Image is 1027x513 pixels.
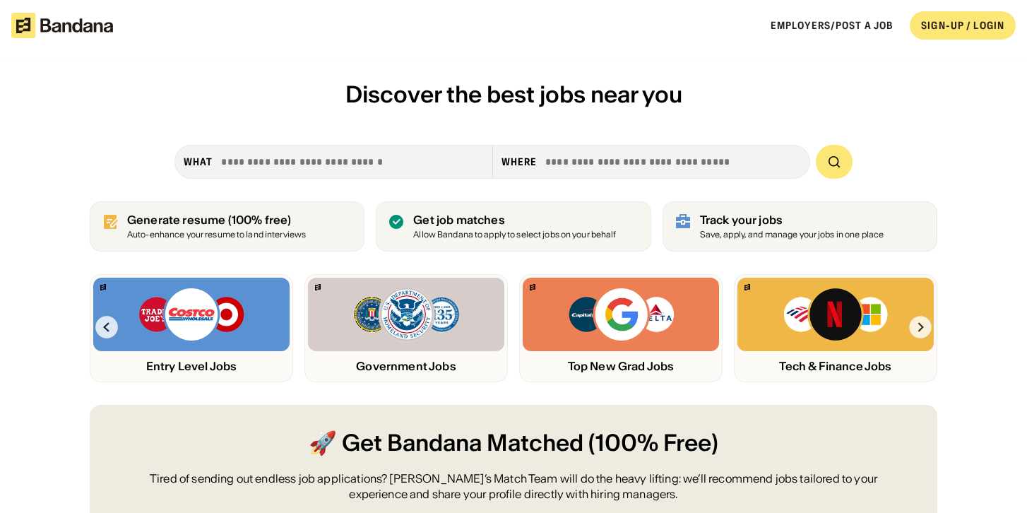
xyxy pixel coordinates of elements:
span: (100% free) [228,213,292,227]
div: Save, apply, and manage your jobs in one place [700,230,884,240]
img: Trader Joe’s, Costco, Target logos [138,286,245,343]
span: Discover the best jobs near you [345,80,682,109]
span: 🚀 Get Bandana Matched [309,427,583,459]
div: Tired of sending out endless job applications? [PERSON_NAME]’s Match Team will do the heavy lifti... [124,471,903,502]
img: FBI, DHS, MWRD logos [352,286,460,343]
img: Capital One, Google, Delta logos [567,286,675,343]
div: what [184,155,213,168]
a: Bandana logoCapital One, Google, Delta logosTop New Grad Jobs [519,274,723,382]
div: Government Jobs [308,360,504,373]
img: Bandana logo [530,284,535,290]
a: Track your jobs Save, apply, and manage your jobs in one place [663,201,937,252]
div: Generate resume [127,213,306,227]
span: (100% Free) [588,427,718,459]
img: Bank of America, Netflix, Microsoft logos [783,286,889,343]
img: Bandana logo [100,284,106,290]
div: Top New Grad Jobs [523,360,719,373]
a: Generate resume (100% free)Auto-enhance your resume to land interviews [90,201,364,252]
img: Left Arrow [95,316,118,338]
div: Entry Level Jobs [93,360,290,373]
a: Bandana logoFBI, DHS, MWRD logosGovernment Jobs [304,274,508,382]
a: Get job matches Allow Bandana to apply to select jobs on your behalf [376,201,651,252]
div: Allow Bandana to apply to select jobs on your behalf [413,230,616,240]
div: Get job matches [413,213,616,227]
div: Track your jobs [700,213,884,227]
a: Bandana logoTrader Joe’s, Costco, Target logosEntry Level Jobs [90,274,293,382]
img: Bandana logo [315,284,321,290]
div: Auto-enhance your resume to land interviews [127,230,306,240]
div: SIGN-UP / LOGIN [921,19,1004,32]
a: Employers/Post a job [771,19,893,32]
div: Where [501,155,538,168]
img: Right Arrow [909,316,932,338]
img: Bandana logotype [11,13,113,38]
div: Tech & Finance Jobs [737,360,934,373]
img: Bandana logo [744,284,750,290]
a: Bandana logoBank of America, Netflix, Microsoft logosTech & Finance Jobs [734,274,937,382]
